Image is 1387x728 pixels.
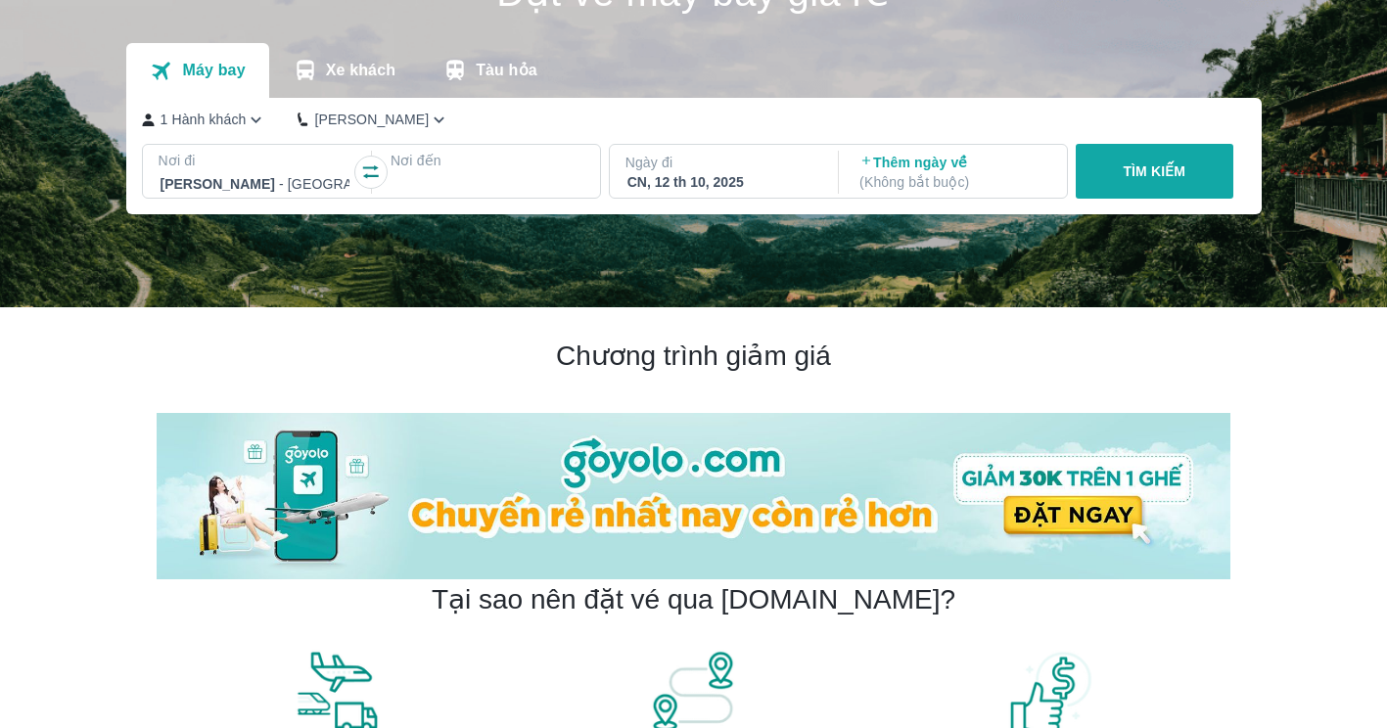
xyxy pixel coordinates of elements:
[161,110,247,129] p: 1 Hành khách
[432,582,955,617] h2: Tại sao nên đặt vé qua [DOMAIN_NAME]?
[859,153,1049,192] p: Thêm ngày về
[627,172,817,192] div: CN, 12 th 10, 2025
[326,61,395,80] p: Xe khách
[182,61,245,80] p: Máy bay
[157,339,1230,374] h2: Chương trình giảm giá
[391,151,584,170] p: Nơi đến
[859,172,1049,192] p: ( Không bắt buộc )
[126,43,561,98] div: transportation tabs
[157,413,1230,579] img: banner-home
[625,153,819,172] p: Ngày đi
[314,110,429,129] p: [PERSON_NAME]
[159,151,352,170] p: Nơi đi
[298,110,449,130] button: [PERSON_NAME]
[142,110,267,130] button: 1 Hành khách
[476,61,537,80] p: Tàu hỏa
